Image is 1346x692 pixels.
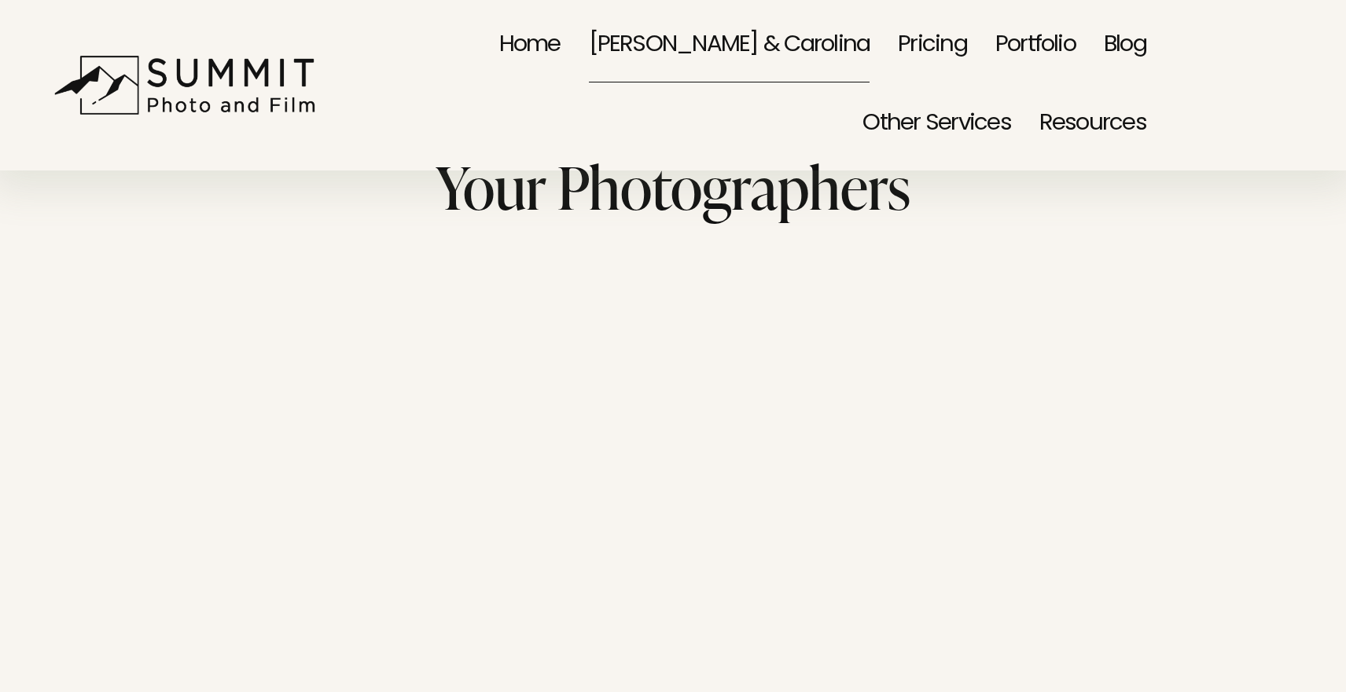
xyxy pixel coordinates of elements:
a: Home [499,7,561,86]
a: folder dropdown [1039,85,1146,163]
a: Blog [1104,7,1146,86]
a: Pricing [898,7,967,86]
span: Your Photographers [436,146,910,225]
img: Summit Photo and Film [53,55,325,115]
a: folder dropdown [862,85,1010,163]
span: Resources [1039,87,1146,161]
span: Other Services [862,87,1010,161]
a: Portfolio [995,7,1076,86]
a: [PERSON_NAME] & Carolina [589,7,870,86]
